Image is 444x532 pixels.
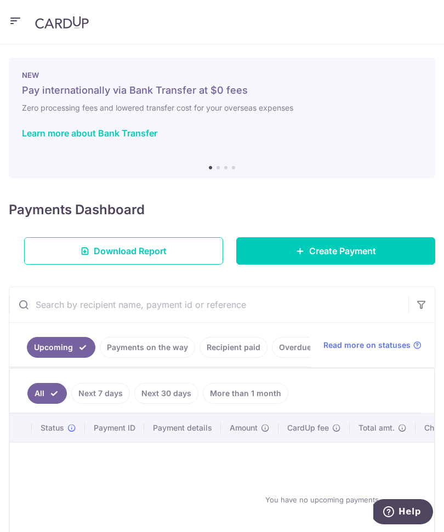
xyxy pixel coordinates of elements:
a: Overdue [272,337,318,358]
input: Search by recipient name, payment id or reference [9,287,408,322]
h5: Pay internationally via Bank Transfer at $0 fees [22,84,422,97]
span: Total amt. [358,422,395,433]
h6: Zero processing fees and lowered transfer cost for your overseas expenses [22,101,422,115]
a: More than 1 month [203,383,288,404]
h4: Payments Dashboard [9,200,145,220]
a: All [27,383,67,404]
p: NEW [22,71,422,79]
th: Payment ID [85,414,144,442]
span: Create Payment [309,244,376,258]
th: Payment details [144,414,221,442]
a: Download Report [24,237,223,265]
iframe: Opens a widget where you can find more information [373,499,433,527]
a: Learn more about Bank Transfer [22,128,157,139]
a: Payments on the way [100,337,195,358]
a: Upcoming [27,337,95,358]
a: Next 7 days [71,383,130,404]
span: Download Report [94,244,167,258]
a: Read more on statuses [323,340,422,351]
span: CardUp fee [287,422,329,433]
span: Amount [230,422,258,433]
a: Recipient paid [200,337,267,358]
a: Create Payment [236,237,435,265]
img: CardUp [35,16,89,29]
span: Read more on statuses [323,340,411,351]
span: Status [41,422,64,433]
a: Next 30 days [134,383,198,404]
